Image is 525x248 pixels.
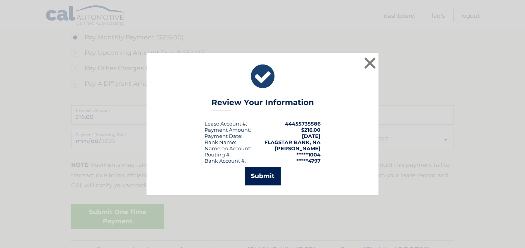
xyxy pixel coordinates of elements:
[205,158,246,164] div: Bank Account #:
[205,133,242,139] div: :
[205,133,241,139] span: Payment Date
[245,167,281,185] button: Submit
[205,151,231,158] div: Routing #:
[302,133,320,139] span: [DATE]
[205,139,236,145] div: Bank Name:
[205,145,251,151] div: Name on Account:
[285,121,320,127] strong: 44455735586
[301,127,320,133] span: $216.00
[275,145,320,151] strong: [PERSON_NAME]
[264,139,320,145] strong: FLAGSTAR BANK, NA
[362,55,378,71] button: ×
[211,98,314,111] h3: Review Your Information
[205,127,251,133] div: Payment Amount:
[205,121,247,127] div: Lease Account #:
